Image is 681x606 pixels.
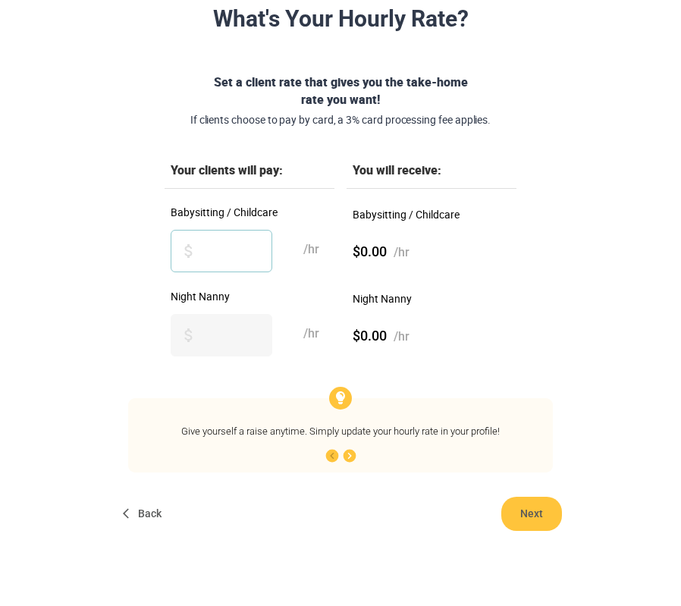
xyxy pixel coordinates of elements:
div: You will receive: [347,164,516,189]
button: Back [119,497,168,531]
div: Set a client rate that gives you the take-home rate you want! [113,74,568,127]
div: $0.00 [353,234,510,269]
div: What's Your Hourly Rate? [20,6,661,31]
span: /hr [394,245,410,259]
button: Next [501,497,562,531]
span: /hr [303,241,319,259]
div: Your clients will pay: [165,164,334,189]
span: /hr [394,329,410,344]
div: Give yourself a raise anytime. Simply update your hourly rate in your profile! [147,425,534,439]
span: If clients choose to pay by card, a 3% card processing fee applies. [113,112,568,127]
span: Next [516,497,547,531]
div: $0.00 [353,319,510,353]
span: /hr [303,325,319,343]
div: 1 / 5 [147,447,534,465]
label: Babysitting / Childcare [171,207,328,218]
label: Night Nanny [171,291,328,302]
div: Babysitting / Childcare [353,207,510,222]
img: Bulb [329,387,352,410]
div: Night Nanny [353,291,510,306]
